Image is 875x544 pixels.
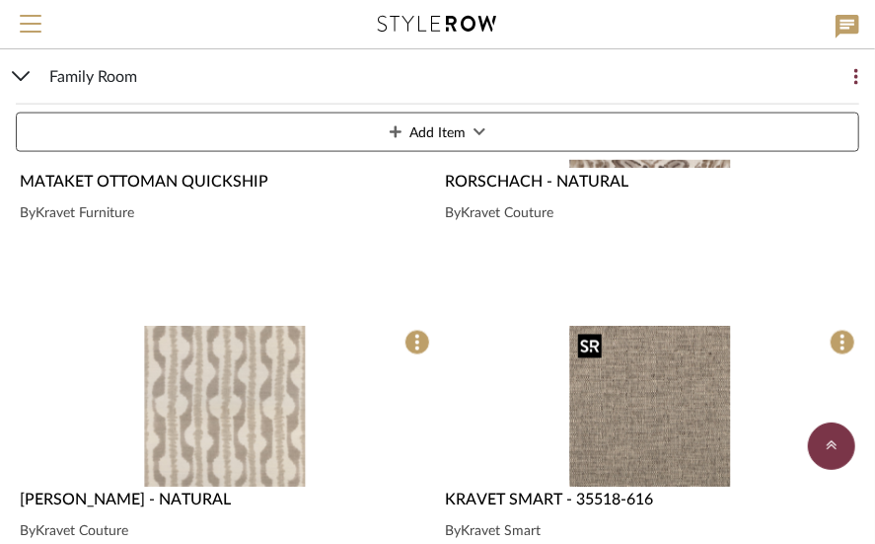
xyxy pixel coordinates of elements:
[20,174,268,190] span: MATAKET OTTOMAN QUICKSHIP
[144,326,305,487] img: RHEA - NATURAL
[36,206,134,220] span: Kravet Furniture
[49,65,137,89] span: Family Room
[20,525,36,539] span: By
[20,206,36,220] span: By
[36,525,128,539] span: Kravet Couture
[20,493,231,508] span: [PERSON_NAME] - NATURAL
[446,525,462,539] span: By
[462,206,554,220] span: Kravet Couture
[409,114,466,153] span: Add Item
[446,174,629,190] span: RORSCHACH - NATURAL
[16,113,859,152] button: Add Item
[462,525,542,539] span: Kravet Smart
[16,326,434,487] div: 0
[442,326,860,487] div: 0
[446,493,654,508] span: KRAVET SMART - 35518-616
[570,326,731,487] img: KRAVET SMART - 35518-616
[446,206,462,220] span: By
